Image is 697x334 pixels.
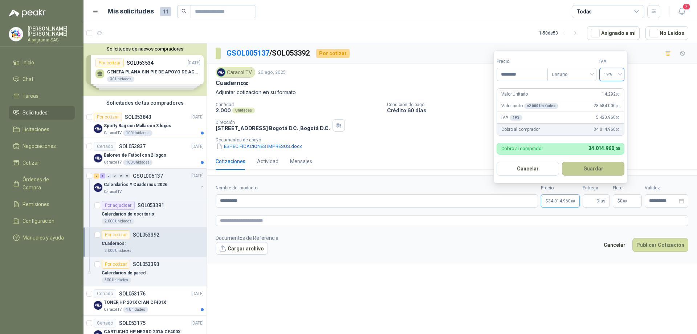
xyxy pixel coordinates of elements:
span: 28.584.000 [594,102,620,109]
span: Cotizar [23,159,39,167]
div: 0 [112,173,118,178]
p: Calendarios Y Cuadernos 2026 [104,181,167,188]
img: Company Logo [217,68,225,76]
p: 2.000 [216,107,231,113]
a: Cotizar [9,156,75,170]
a: GSOL005137 [227,49,269,57]
a: 2 1 0 0 0 0 GSOL005137[DATE] Company LogoCalendarios Y Cuadernos 2026Caracol TV [94,172,205,195]
span: Órdenes de Compra [23,176,68,192]
a: Solicitudes [9,106,75,120]
span: Tareas [23,92,38,100]
a: Negociaciones [9,139,75,153]
p: Caracol TV [104,189,122,195]
div: Cotizaciones [216,157,245,165]
button: Cancelar [497,162,559,176]
a: Por cotizarSOL053843[DATE] Company LogoSporty Bag con Malla con 3 logosCaracol TV100 Unidades [83,110,207,139]
div: 1 - 50 de 53 [539,27,581,39]
p: Adjuntar cotizacion en su formato [216,88,688,96]
span: ,00 [616,104,620,108]
div: Todas [576,8,592,16]
a: Chat [9,72,75,86]
p: Cobro al comprador [501,146,543,151]
p: Calendarios de escritorio: [102,211,155,218]
p: Caracol TV [104,307,122,313]
img: Company Logo [94,154,102,162]
p: SOL053392 [133,232,159,237]
span: search [182,9,187,14]
button: Cargar archivo [216,242,268,255]
button: ESPECIFICACIONES IMPRESOS.docx [216,142,303,150]
div: Cerrado [94,319,116,327]
p: SOL053843 [125,114,151,120]
span: ,00 [616,128,620,132]
span: Solicitudes [23,109,48,117]
div: Por cotizar [102,260,130,269]
p: Documentos de Referencia [216,234,278,242]
p: Valor Unitario [501,91,528,98]
span: ,00 [616,92,620,96]
a: Configuración [9,214,75,228]
img: Company Logo [94,301,102,310]
a: CerradoSOL053837[DATE] Company LogoBalones de Futbol con 2 logosCaracol TV100 Unidades [83,139,207,169]
div: Solicitudes de nuevos compradoresPor cotizarSOL053534[DATE] CENEFA PLANA SIN PIE DE APOYO DE ACUE... [83,43,207,96]
p: Caracol TV [104,160,122,165]
span: Configuración [23,217,54,225]
a: Por adjudicarSOL053391Calendarios de escritorio:2.000 Unidades [83,198,207,228]
img: Company Logo [9,27,23,41]
p: Caracol TV [104,130,122,136]
div: 0 [125,173,130,178]
p: Crédito 60 días [387,107,694,113]
span: 34.014.960 [588,145,620,151]
span: 5.430.960 [596,114,620,121]
p: Valor bruto [501,102,558,109]
img: Company Logo [94,183,102,192]
div: 2.000 Unidades [102,218,134,224]
p: [STREET_ADDRESS] Bogotá D.C. , Bogotá D.C. [216,125,330,131]
button: Guardar [562,162,624,176]
button: Publicar Cotización [632,238,688,252]
div: 1 [100,173,105,178]
a: Por cotizarSOL053392Cuadernos:2.000 Unidades [83,228,207,257]
p: SOL053391 [138,203,164,208]
div: Caracol TV [216,67,255,78]
label: Validez [645,185,688,192]
p: GSOL005137 [133,173,163,178]
button: Solicitudes de nuevos compradores [86,46,204,52]
p: IVA [501,114,522,121]
span: Manuales y ayuda [23,234,64,242]
button: Cancelar [600,238,629,252]
p: $ 0,00 [613,194,642,208]
p: [PERSON_NAME] [PERSON_NAME] [28,26,75,36]
a: Licitaciones [9,122,75,136]
label: IVA [599,58,624,65]
label: Nombre del producto [216,185,538,192]
p: Sporty Bag con Malla con 3 logos [104,122,171,129]
span: Días [596,195,606,207]
p: SOL053176 [119,291,146,296]
span: ,00 [571,199,575,203]
p: Cuadernos: [216,79,249,87]
button: No Leídos [645,26,688,40]
div: 2 [94,173,99,178]
span: Chat [23,75,33,83]
p: [DATE] [191,143,204,150]
div: 19 % [510,115,523,121]
p: 26 ago, 2025 [258,69,286,76]
span: 3 [682,3,690,10]
div: 0 [118,173,124,178]
p: [DATE] [191,114,204,121]
a: Tareas [9,89,75,103]
p: SOL053175 [119,321,146,326]
span: 34.014.960 [594,126,620,133]
div: Por adjudicar [102,201,135,210]
p: Documentos de apoyo [216,137,694,142]
span: 14.292 [602,91,620,98]
div: 2.000 Unidades [102,248,134,254]
p: SOL053837 [119,144,146,149]
span: 19% [604,69,620,80]
p: SOL053393 [133,262,159,267]
div: 100 Unidades [123,160,152,165]
div: Por cotizar [94,113,122,121]
p: [DATE] [191,320,204,327]
p: $34.014.960,00 [541,194,580,208]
